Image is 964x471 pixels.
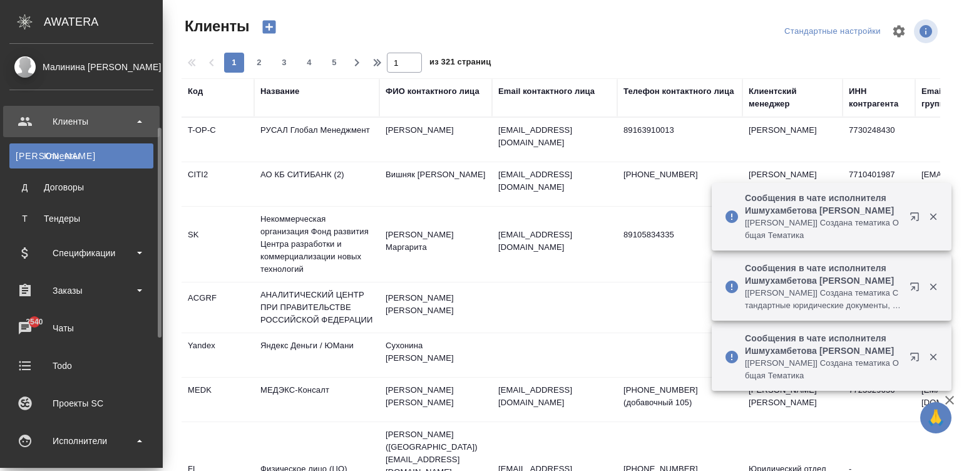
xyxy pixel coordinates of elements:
[44,9,163,34] div: AWATERA
[254,16,284,38] button: Создать
[498,229,611,254] p: [EMAIL_ADDRESS][DOMAIN_NAME]
[902,344,932,375] button: Открыть в новой вкладке
[9,175,153,200] a: ДДоговоры
[498,384,611,409] p: [EMAIL_ADDRESS][DOMAIN_NAME]
[498,85,595,98] div: Email контактного лица
[623,124,736,137] p: 89163910013
[843,162,915,206] td: 7710401987
[249,53,269,73] button: 2
[749,85,836,110] div: Клиентский менеджер
[745,357,901,382] p: [[PERSON_NAME]] Создана тематика Общая Тематика
[745,192,901,217] p: Сообщения в чате исполнителя Ишмухамбетова [PERSON_NAME]
[884,16,914,46] span: Настроить таблицу
[16,181,147,194] div: Договоры
[429,54,491,73] span: из 321 страниц
[843,118,915,162] td: 7730248430
[182,222,254,266] td: SK
[16,150,147,162] div: Клиенты
[9,356,153,375] div: Todo
[379,286,492,329] td: [PERSON_NAME] [PERSON_NAME]
[18,316,50,328] span: 2540
[379,118,492,162] td: [PERSON_NAME]
[254,378,379,422] td: МЕДЭКС-Консалт
[16,212,147,225] div: Тендеры
[249,56,269,69] span: 2
[9,60,153,74] div: Малинина [PERSON_NAME]
[623,384,736,409] p: [PHONE_NUMBER] (добавочный 105)
[254,207,379,282] td: Некоммерческая организация Фонд развития Центра разработки и коммерциализации новых технологий
[9,206,153,231] a: ТТендеры
[379,378,492,422] td: [PERSON_NAME] [PERSON_NAME]
[849,85,909,110] div: ИНН контрагента
[379,333,492,377] td: Сухонина [PERSON_NAME]
[623,85,734,98] div: Телефон контактного лица
[324,53,344,73] button: 5
[182,333,254,377] td: Yandex
[182,16,249,36] span: Клиенты
[9,281,153,300] div: Заказы
[781,22,884,41] div: split button
[254,282,379,333] td: АНАЛИТИЧЕСКИЙ ЦЕНТР ПРИ ПРАВИТЕЛЬСТВЕ РОССИЙСКОЙ ФЕДЕРАЦИИ
[254,118,379,162] td: РУСАЛ Глобал Менеджмент
[299,53,319,73] button: 4
[3,350,160,381] a: Todo
[920,281,946,292] button: Закрыть
[745,262,901,287] p: Сообщения в чате исполнителя Ишмухамбетова [PERSON_NAME]
[745,332,901,357] p: Сообщения в чате исполнителя Ишмухамбетова [PERSON_NAME]
[9,244,153,262] div: Спецификации
[188,85,203,98] div: Код
[623,229,736,241] p: 89105834335
[182,286,254,329] td: ACGRF
[254,162,379,206] td: АО КБ СИТИБАНК (2)
[914,19,940,43] span: Посмотреть информацию
[742,118,843,162] td: [PERSON_NAME]
[9,432,153,450] div: Исполнители
[182,378,254,422] td: MEDK
[260,85,299,98] div: Название
[274,53,294,73] button: 3
[299,56,319,69] span: 4
[9,143,153,168] a: [PERSON_NAME]Клиенты
[745,287,901,312] p: [[PERSON_NAME]] Создана тематика Стандартные юридические документы, договоры, уставы
[274,56,294,69] span: 3
[623,168,736,181] p: [PHONE_NUMBER]
[3,388,160,419] a: Проекты SC
[920,351,946,363] button: Закрыть
[902,274,932,304] button: Открыть в новой вкладке
[9,112,153,131] div: Клиенты
[182,162,254,206] td: CITI2
[920,211,946,222] button: Закрыть
[745,217,901,242] p: [[PERSON_NAME]] Создана тематика Общая Тематика
[902,204,932,234] button: Открыть в новой вкладке
[9,319,153,338] div: Чаты
[182,118,254,162] td: T-OP-C
[254,333,379,377] td: Яндекс Деньги / ЮМани
[742,162,843,206] td: [PERSON_NAME]
[9,394,153,413] div: Проекты SC
[498,168,611,194] p: [EMAIL_ADDRESS][DOMAIN_NAME]
[324,56,344,69] span: 5
[498,124,611,149] p: [EMAIL_ADDRESS][DOMAIN_NAME]
[386,85,479,98] div: ФИО контактного лица
[379,162,492,206] td: Вишняк [PERSON_NAME]
[3,313,160,344] a: 2540Чаты
[379,222,492,266] td: [PERSON_NAME] Маргарита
